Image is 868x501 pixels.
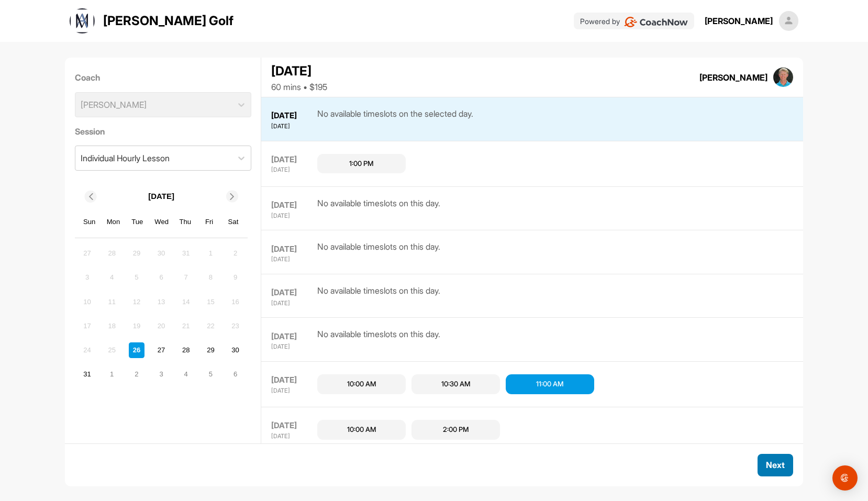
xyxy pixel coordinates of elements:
[178,366,194,382] div: Choose Thursday, September 4th, 2025
[228,294,243,309] div: Not available Saturday, August 16th, 2025
[624,17,688,27] img: CoachNow
[317,107,473,131] div: No available timeslots on the selected day.
[271,62,327,81] div: [DATE]
[178,246,194,261] div: Not available Thursday, July 31st, 2025
[271,255,315,264] div: [DATE]
[179,215,192,229] div: Thu
[178,342,194,358] div: Choose Thursday, August 28th, 2025
[271,287,315,299] div: [DATE]
[228,270,243,285] div: Not available Saturday, August 9th, 2025
[705,15,773,27] div: [PERSON_NAME]
[271,211,315,220] div: [DATE]
[131,215,144,229] div: Tue
[153,366,169,382] div: Choose Wednesday, September 3rd, 2025
[153,294,169,309] div: Not available Wednesday, August 13th, 2025
[203,318,218,334] div: Not available Friday, August 22nd, 2025
[129,342,144,358] div: Choose Tuesday, August 26th, 2025
[347,379,376,389] div: 10:00 AM
[271,199,315,211] div: [DATE]
[773,68,793,87] img: square_0c0145ea95d7b9812da7d8529ccd7d0e.jpg
[779,11,799,31] img: square_default-ef6cabf814de5a2bf16c804365e32c732080f9872bdf737d349900a9daf73cf9.png
[153,318,169,334] div: Not available Wednesday, August 20th, 2025
[699,71,767,84] div: [PERSON_NAME]
[271,432,315,441] div: [DATE]
[104,318,120,334] div: Not available Monday, August 18th, 2025
[203,246,218,261] div: Not available Friday, August 1st, 2025
[271,122,315,131] div: [DATE]
[80,366,95,382] div: Choose Sunday, August 31st, 2025
[443,425,469,435] div: 2:00 PM
[349,159,374,169] div: 1:00 PM
[153,342,169,358] div: Choose Wednesday, August 27th, 2025
[104,342,120,358] div: Not available Monday, August 25th, 2025
[271,243,315,255] div: [DATE]
[103,12,233,30] p: [PERSON_NAME] Golf
[129,294,144,309] div: Not available Tuesday, August 12th, 2025
[129,318,144,334] div: Not available Tuesday, August 19th, 2025
[832,465,858,491] div: Open Intercom Messenger
[178,294,194,309] div: Not available Thursday, August 14th, 2025
[129,246,144,261] div: Not available Tuesday, July 29th, 2025
[536,379,564,389] div: 11:00 AM
[80,294,95,309] div: Not available Sunday, August 10th, 2025
[203,270,218,285] div: Not available Friday, August 8th, 2025
[228,246,243,261] div: Not available Saturday, August 2nd, 2025
[228,318,243,334] div: Not available Saturday, August 23rd, 2025
[271,110,315,122] div: [DATE]
[104,270,120,285] div: Not available Monday, August 4th, 2025
[178,270,194,285] div: Not available Thursday, August 7th, 2025
[347,425,376,435] div: 10:00 AM
[153,246,169,261] div: Not available Wednesday, July 30th, 2025
[80,318,95,334] div: Not available Sunday, August 17th, 2025
[80,342,95,358] div: Not available Sunday, August 24th, 2025
[317,284,440,308] div: No available timeslots on this day.
[80,246,95,261] div: Not available Sunday, July 27th, 2025
[271,374,315,386] div: [DATE]
[70,8,95,34] img: logo
[227,215,240,229] div: Sat
[83,215,96,229] div: Sun
[317,240,440,264] div: No available timeslots on this day.
[228,366,243,382] div: Choose Saturday, September 6th, 2025
[271,299,315,308] div: [DATE]
[129,366,144,382] div: Choose Tuesday, September 2nd, 2025
[80,270,95,285] div: Not available Sunday, August 3rd, 2025
[271,81,327,93] div: 60 mins • $195
[178,318,194,334] div: Not available Thursday, August 21st, 2025
[271,165,315,174] div: [DATE]
[203,366,218,382] div: Choose Friday, September 5th, 2025
[104,246,120,261] div: Not available Monday, July 28th, 2025
[271,386,315,395] div: [DATE]
[271,342,315,351] div: [DATE]
[78,244,244,383] div: month 2025-08
[203,342,218,358] div: Choose Friday, August 29th, 2025
[317,197,440,220] div: No available timeslots on this day.
[758,454,793,476] button: Next
[129,270,144,285] div: Not available Tuesday, August 5th, 2025
[441,379,471,389] div: 10:30 AM
[104,366,120,382] div: Choose Monday, September 1st, 2025
[271,420,315,432] div: [DATE]
[107,215,120,229] div: Mon
[203,294,218,309] div: Not available Friday, August 15th, 2025
[75,125,251,138] label: Session
[580,16,620,27] p: Powered by
[148,191,174,203] p: [DATE]
[228,342,243,358] div: Choose Saturday, August 30th, 2025
[271,154,315,166] div: [DATE]
[104,294,120,309] div: Not available Monday, August 11th, 2025
[154,215,168,229] div: Wed
[203,215,216,229] div: Fri
[153,270,169,285] div: Not available Wednesday, August 6th, 2025
[81,152,170,164] div: Individual Hourly Lesson
[271,331,315,343] div: [DATE]
[75,71,251,84] label: Coach
[317,328,440,351] div: No available timeslots on this day.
